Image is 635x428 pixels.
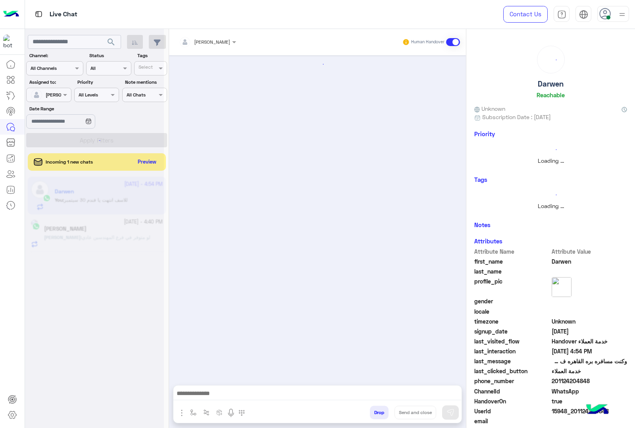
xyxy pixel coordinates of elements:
span: ChannelId [474,387,550,395]
span: Loading ... [538,202,564,209]
span: Attribute Value [552,247,627,256]
img: 1403182699927242 [3,35,17,49]
button: Send and close [394,406,436,419]
span: true [552,397,627,405]
h5: Darwen [538,79,564,89]
button: Drop [370,406,389,419]
span: null [552,417,627,425]
a: Contact Us [503,6,548,23]
div: loading... [87,133,101,147]
span: timezone [474,317,550,326]
span: 2025-10-03T23:11:34.193Z [552,327,627,335]
div: loading... [476,143,625,156]
span: phone_number [474,377,550,385]
img: send message [446,409,454,416]
span: 15948_201124204848 [552,407,627,415]
span: خدمة العملاء [552,367,627,375]
img: profile [617,10,627,19]
span: [PERSON_NAME] [194,39,230,45]
span: null [552,297,627,305]
img: create order [216,409,223,416]
span: first_name [474,257,550,266]
h6: Priority [474,130,495,137]
div: loading... [476,188,625,202]
span: Darwen [552,257,627,266]
img: select flow [190,409,196,416]
span: email [474,417,550,425]
img: tab [579,10,588,19]
button: Trigger scenario [200,406,213,419]
span: Unknown [474,104,505,113]
span: null [552,307,627,316]
span: Subscription Date : [DATE] [482,113,551,121]
div: loading... [539,48,562,71]
span: UserId [474,407,550,415]
span: gender [474,297,550,305]
div: Select [137,64,153,73]
span: Unknown [552,317,627,326]
button: create order [213,406,226,419]
small: Human Handover [411,39,444,45]
img: make a call [239,410,245,416]
img: tab [557,10,566,19]
img: send attachment [177,408,187,418]
a: tab [554,6,570,23]
span: 201124204848 [552,377,627,385]
h6: Reachable [537,91,565,98]
span: last_name [474,267,550,276]
span: profile_pic [474,277,550,295]
span: Attribute Name [474,247,550,256]
span: locale [474,307,550,316]
img: hulul-logo.png [583,396,611,424]
img: Trigger scenario [203,409,210,416]
span: HandoverOn [474,397,550,405]
h6: Notes [474,221,491,228]
span: last_message [474,357,550,365]
span: last_clicked_button [474,367,550,375]
span: 2 [552,387,627,395]
span: 2025-10-05T13:54:05.5852807Z [552,347,627,355]
h6: Tags [474,176,627,183]
div: loading... [174,57,461,71]
span: last_interaction [474,347,550,355]
span: وكنت مسافره بره القاهره ف ممكن حد يقولي اجي امتي استلم الهديه [552,357,627,365]
span: Loading ... [538,157,564,164]
h6: Attributes [474,237,502,245]
button: select flow [187,406,200,419]
span: Handover خدمة العملاء [552,337,627,345]
img: tab [34,9,44,19]
img: send voice note [226,408,236,418]
span: last_visited_flow [474,337,550,345]
img: Logo [3,6,19,23]
p: Live Chat [50,9,77,20]
img: picture [552,277,571,297]
span: signup_date [474,327,550,335]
